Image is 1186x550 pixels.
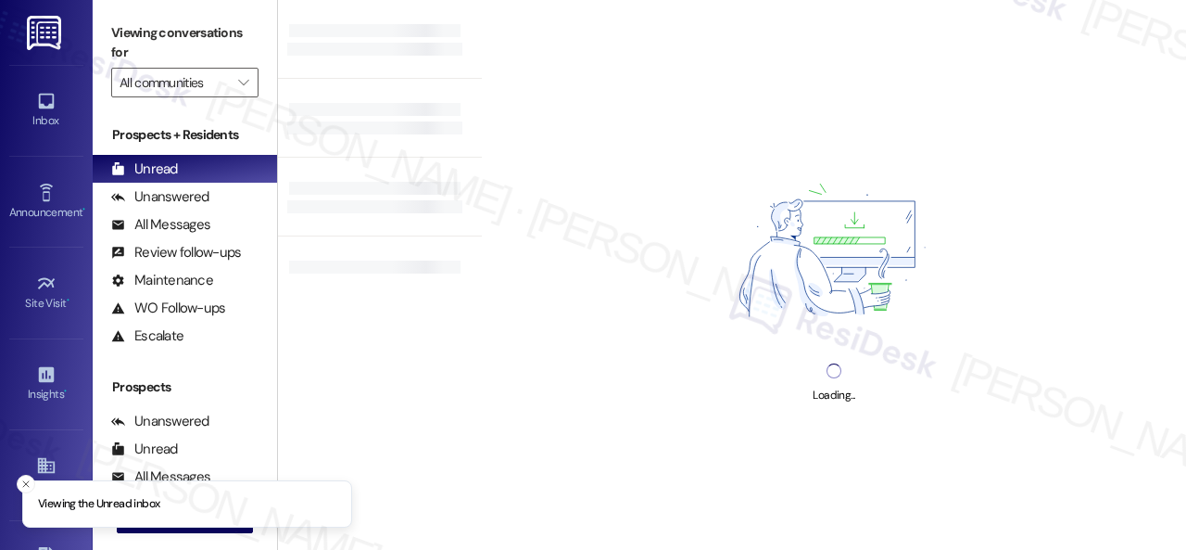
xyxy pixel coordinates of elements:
[111,160,178,179] div: Unread
[9,85,83,135] a: Inbox
[238,75,248,90] i: 
[64,385,67,398] span: •
[111,215,210,235] div: All Messages
[9,268,83,318] a: Site Visit •
[111,412,209,431] div: Unanswered
[93,377,277,397] div: Prospects
[111,299,225,318] div: WO Follow-ups
[111,243,241,262] div: Review follow-ups
[93,125,277,145] div: Prospects + Residents
[67,294,69,307] span: •
[82,203,85,216] span: •
[120,68,229,97] input: All communities
[27,16,65,50] img: ResiDesk Logo
[9,359,83,409] a: Insights •
[17,475,35,493] button: Close toast
[111,326,183,346] div: Escalate
[9,450,83,500] a: Buildings
[111,187,209,207] div: Unanswered
[111,440,178,459] div: Unread
[111,19,259,68] label: Viewing conversations for
[813,386,854,405] div: Loading...
[111,271,213,290] div: Maintenance
[38,496,159,513] p: Viewing the Unread inbox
